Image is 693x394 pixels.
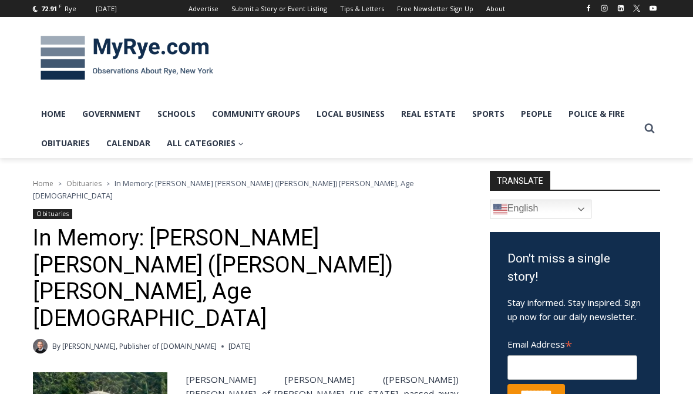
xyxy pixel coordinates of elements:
a: Home [33,179,53,188]
span: 72.91 [41,4,57,13]
span: F [59,2,62,9]
a: Real Estate [393,99,464,129]
a: All Categories [159,129,252,158]
span: By [52,341,60,352]
img: en [493,202,507,216]
span: All Categories [167,137,244,150]
span: In Memory: [PERSON_NAME] [PERSON_NAME] ([PERSON_NAME]) [PERSON_NAME], Age [DEMOGRAPHIC_DATA] [33,178,414,200]
a: Local Business [308,99,393,129]
a: Obituaries [33,129,98,158]
nav: Primary Navigation [33,99,639,159]
a: Calendar [98,129,159,158]
span: > [58,180,62,188]
a: Instagram [597,1,611,15]
a: English [490,200,591,218]
a: People [513,99,560,129]
a: Obituaries [66,179,102,188]
time: [DATE] [228,341,251,352]
a: Obituaries [33,209,72,219]
a: Police & Fire [560,99,633,129]
a: YouTube [646,1,660,15]
label: Email Address [507,332,637,353]
a: Government [74,99,149,129]
a: Facebook [581,1,596,15]
a: [PERSON_NAME], Publisher of [DOMAIN_NAME] [62,341,217,351]
a: Community Groups [204,99,308,129]
div: Rye [65,4,76,14]
a: Author image [33,339,48,353]
a: Home [33,99,74,129]
nav: Breadcrumbs [33,177,459,201]
h3: Don't miss a single story! [507,250,642,287]
strong: TRANSLATE [490,171,550,190]
a: Sports [464,99,513,129]
a: Schools [149,99,204,129]
img: MyRye.com [33,28,221,89]
h1: In Memory: [PERSON_NAME] [PERSON_NAME] ([PERSON_NAME]) [PERSON_NAME], Age [DEMOGRAPHIC_DATA] [33,225,459,332]
p: Stay informed. Stay inspired. Sign up now for our daily newsletter. [507,295,642,324]
button: View Search Form [639,118,660,139]
div: [DATE] [96,4,117,14]
a: X [630,1,644,15]
a: Linkedin [614,1,628,15]
span: > [106,180,110,188]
